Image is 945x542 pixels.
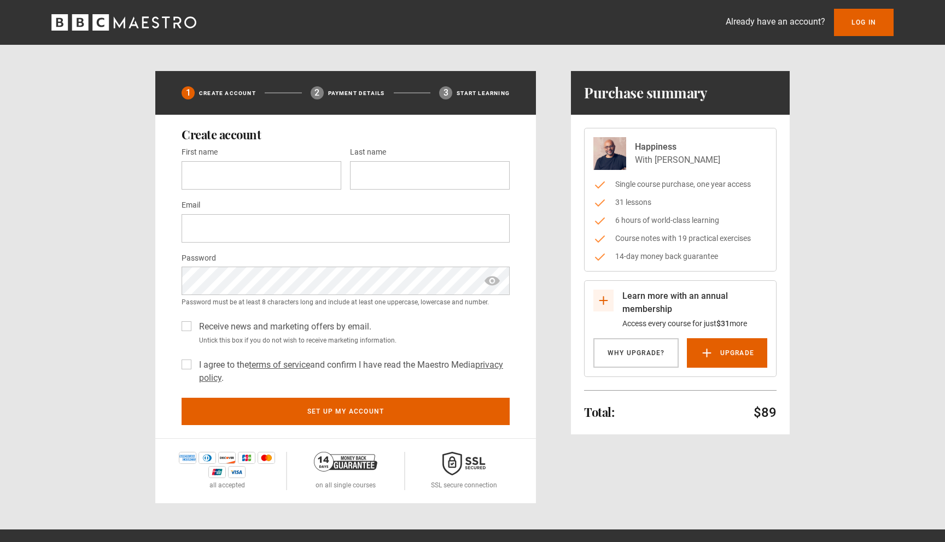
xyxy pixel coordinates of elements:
[51,14,196,31] svg: BBC Maestro
[182,146,218,159] label: First name
[483,267,501,295] span: show password
[834,9,894,36] a: Log In
[584,84,707,102] h1: Purchase summary
[431,480,497,490] p: SSL secure connection
[209,480,245,490] p: all accepted
[593,251,767,262] li: 14-day money back guarantee
[328,89,385,97] p: Payment details
[199,89,256,97] p: Create Account
[593,338,679,368] a: Why Upgrade?
[314,452,377,472] img: 14-day-money-back-guarantee-42d24aedb5115c0ff13b.png
[716,319,730,328] span: $31
[622,290,767,316] p: Learn more with an annual membership
[195,335,510,345] small: Untick this box if you do not wish to receive marketing information.
[687,338,767,368] a: Upgrade
[439,86,452,99] div: 3
[593,179,767,190] li: Single course purchase, one year access
[635,140,720,154] p: Happiness
[593,233,767,244] li: Course notes with 19 practical exercises
[199,452,216,464] img: diners
[182,297,510,307] small: Password must be at least 8 characters long and include at least one uppercase, lowercase and num...
[182,86,195,99] div: 1
[208,466,226,478] img: unionpay
[195,358,510,385] label: I agree to the and confirm I have read the Maestro Media .
[182,199,200,212] label: Email
[457,89,510,97] p: Start learning
[593,197,767,208] li: 31 lessons
[584,405,614,419] h2: Total:
[179,452,196,464] img: amex
[754,404,777,421] p: $89
[182,128,510,141] h2: Create account
[218,452,236,464] img: discover
[238,452,255,464] img: jcb
[350,146,386,159] label: Last name
[593,215,767,226] li: 6 hours of world-class learning
[182,398,510,425] button: Set up my account
[249,360,310,370] a: terms of service
[316,480,376,490] p: on all single courses
[635,154,720,167] p: With [PERSON_NAME]
[195,320,371,333] label: Receive news and marketing offers by email.
[228,466,246,478] img: visa
[311,86,324,99] div: 2
[622,318,767,329] p: Access every course for just more
[726,15,825,28] p: Already have an account?
[182,252,216,265] label: Password
[258,452,275,464] img: mastercard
